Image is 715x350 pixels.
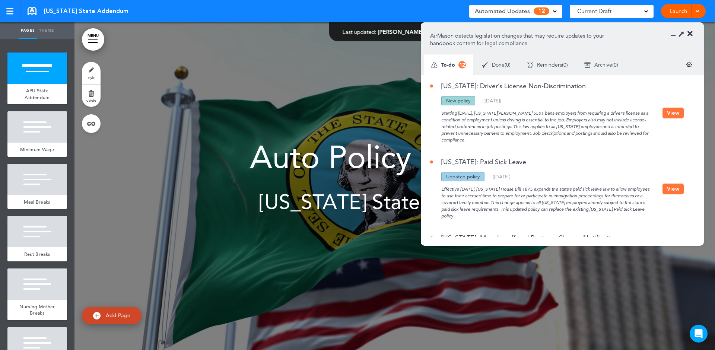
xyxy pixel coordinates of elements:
span: [DATE] [494,174,509,179]
button: View [662,108,684,118]
button: View [662,184,684,194]
span: 0 [614,62,617,67]
div: Updated policy [441,172,484,181]
span: 0 [563,62,566,67]
img: apu_icons_done.svg [482,62,488,68]
a: Nursing Mother Breaks [7,300,67,320]
span: Done [492,62,505,67]
span: 12 [458,61,466,69]
span: 0 [506,62,509,67]
div: Open Intercom Messenger [690,325,708,343]
span: style [88,75,95,80]
span: Minimum Wage [20,146,54,153]
div: Starting [DATE], [US_STATE][PERSON_NAME] 5501 bans employers from requiring a driver’s license as... [430,105,662,143]
a: Add Page [82,307,142,324]
div: New policy [441,96,475,105]
span: [DATE] [485,98,500,104]
img: add.svg [93,312,101,319]
div: ( ) [474,55,519,75]
span: Automated Updates [475,6,530,16]
div: ( ) [576,55,626,75]
img: apu_icons_archive.svg [584,62,591,68]
a: [US_STATE]: Mass Layoff and Business Closure Notification [430,235,618,241]
span: 12 [534,7,549,15]
a: [US_STATE]: Driver’s License Non-Discrimination [430,83,586,89]
span: Last updated: [343,28,376,35]
span: [US_STATE] State Addendum [259,190,530,214]
a: Minimum Wage [7,143,67,157]
span: [PERSON_NAME] [378,28,424,35]
a: Launch [667,4,690,18]
span: APU State Addendum [25,87,50,101]
a: Theme [37,22,56,39]
a: style [82,62,101,84]
span: To-do [441,62,455,67]
span: Current Draft [577,6,611,16]
span: Auto Policy Updates [250,139,540,176]
span: Archive [594,62,612,67]
div: ( ) [493,174,511,179]
img: settings.svg [686,61,692,68]
div: ( ) [483,98,501,103]
span: Reminders [537,62,562,67]
span: delete [86,98,96,102]
a: Pages [19,22,37,39]
span: [US_STATE] State Addendum [44,7,128,15]
a: Rest Breaks [7,247,67,261]
a: MENU [82,28,104,51]
img: apu_icons_todo.svg [431,62,438,68]
a: delete [82,85,101,107]
a: APU State Addendum [7,84,67,104]
span: Nursing Mother Breaks [19,303,55,316]
div: ( ) [519,55,576,75]
a: Meal Breaks [7,195,67,209]
p: AirMason detects legislation changes that may require updates to your handbook content for legal ... [430,32,615,47]
a: [US_STATE]: Paid Sick Leave [430,159,526,165]
div: Effective [DATE], [US_STATE] House Bill 1875 expands the state’s paid sick leave law to allow emp... [430,181,662,219]
span: Meal Breaks [24,199,50,205]
div: — [343,29,447,35]
span: Rest Breaks [24,251,50,257]
span: Add Page [106,312,130,319]
img: apu_icons_remind.svg [527,62,533,68]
